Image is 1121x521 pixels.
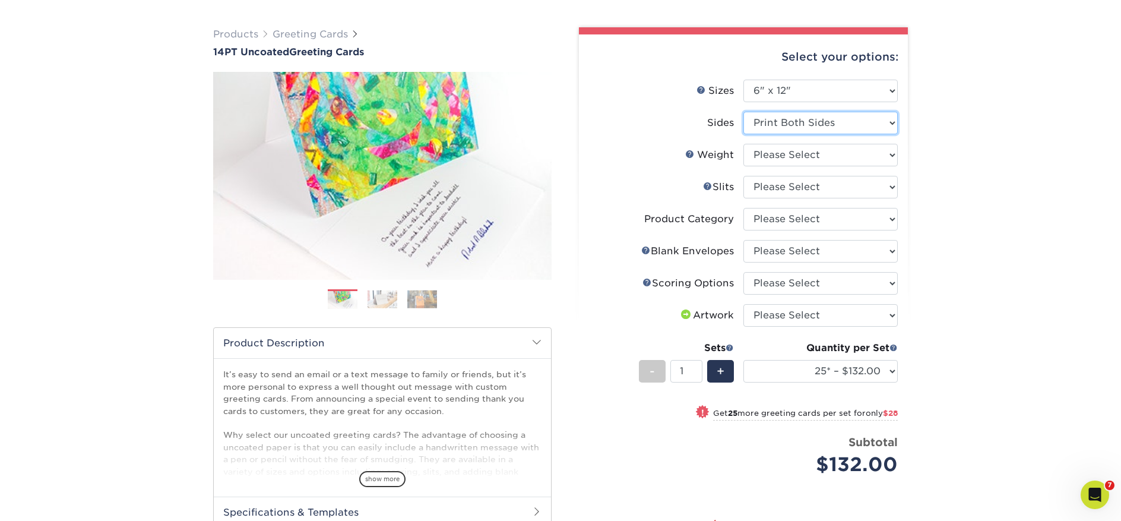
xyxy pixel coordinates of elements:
img: 14PT Uncoated 01 [213,59,552,293]
h1: Greeting Cards [213,46,552,58]
span: 14PT Uncoated [213,46,289,58]
a: Products [213,29,258,40]
div: Slits [703,180,734,194]
span: + [717,362,724,380]
a: 14PT UncoatedGreeting Cards [213,46,552,58]
div: Sizes [696,84,734,98]
img: Greeting Cards 01 [328,290,357,311]
span: 7 [1105,481,1114,490]
span: show more [359,471,406,487]
div: Sets [639,341,734,355]
div: Select your options: [588,34,898,80]
span: ! [701,406,704,419]
span: $28 [883,409,898,418]
iframe: Intercom live chat [1081,481,1109,509]
div: Artwork [679,308,734,323]
a: Greeting Cards [273,29,348,40]
small: Get more greeting cards per set for [713,409,898,421]
div: $132.00 [752,450,898,479]
span: only [866,409,898,418]
div: Blank Envelopes [641,244,734,258]
div: Sides [707,116,734,130]
h2: Product Description [214,328,551,358]
strong: 25 [728,409,737,418]
img: Greeting Cards 02 [368,290,397,308]
img: Greeting Cards 03 [407,290,437,308]
span: - [650,362,655,380]
div: Product Category [644,212,734,226]
div: Weight [685,148,734,162]
div: Quantity per Set [743,341,898,355]
div: Scoring Options [642,276,734,291]
strong: Subtotal [848,435,898,449]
